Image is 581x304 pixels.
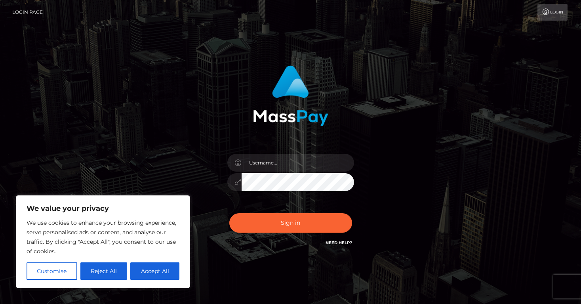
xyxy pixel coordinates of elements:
a: Login Page [12,4,43,21]
input: Username... [242,154,354,172]
div: We value your privacy [16,195,190,288]
button: Customise [27,262,77,280]
p: We value your privacy [27,204,179,213]
a: Login [537,4,568,21]
p: We use cookies to enhance your browsing experience, serve personalised ads or content, and analys... [27,218,179,256]
a: Need Help? [326,240,352,245]
img: MassPay Login [253,65,328,126]
button: Reject All [80,262,128,280]
button: Accept All [130,262,179,280]
button: Sign in [229,213,352,233]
